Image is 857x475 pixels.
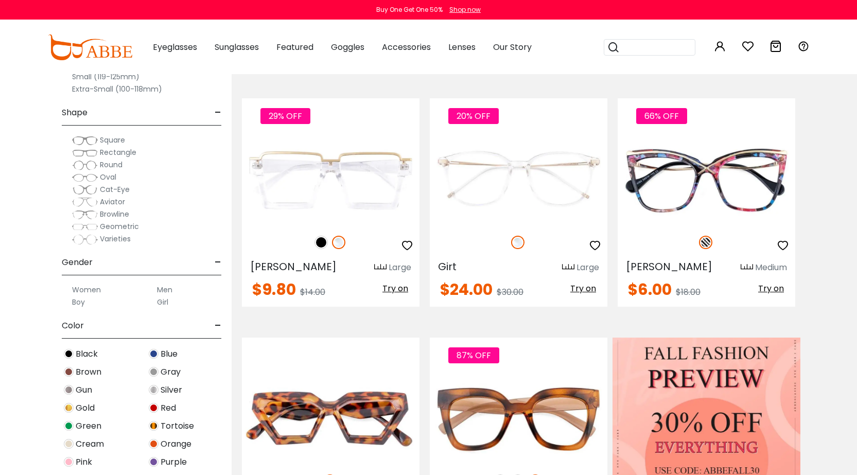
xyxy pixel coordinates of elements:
img: Browline.png [72,209,98,220]
span: Try on [758,283,784,294]
img: Red [149,403,159,413]
img: size ruler [562,263,574,271]
img: Brown [64,367,74,377]
label: Boy [72,296,85,308]
img: Geometric.png [72,222,98,232]
span: Varieties [100,234,131,244]
span: Blue [161,348,178,360]
div: Large [389,261,411,274]
span: $30.00 [497,286,523,298]
img: Pink [64,457,74,467]
span: [PERSON_NAME] [626,259,712,274]
span: $6.00 [628,278,672,301]
span: Red [161,402,176,414]
div: Medium [755,261,787,274]
span: 66% OFF [636,108,687,124]
span: $24.00 [440,278,493,301]
img: Round.png [72,160,98,170]
img: Gold [64,403,74,413]
img: Aviator.png [72,197,98,207]
img: abbeglasses.com [48,34,132,60]
div: Shop now [449,5,481,14]
span: Oval [100,172,116,182]
img: size ruler [741,263,753,271]
span: Sunglasses [215,41,259,53]
label: Extra-Small (100-118mm) [72,83,162,95]
span: - [215,250,221,275]
span: Aviator [100,197,125,207]
span: 87% OFF [448,347,499,363]
span: [PERSON_NAME] [250,259,337,274]
span: Silver [161,384,182,396]
span: Featured [276,41,313,53]
span: Green [76,420,101,432]
span: $9.80 [252,278,296,301]
span: $18.00 [676,286,701,298]
span: Geometric [100,221,139,232]
img: Oval.png [72,172,98,183]
span: Round [100,160,123,170]
span: Gun [76,384,92,396]
img: Cream [64,439,74,449]
span: Black [76,348,98,360]
span: Orange [161,438,191,450]
button: Try on [755,282,787,295]
a: Shop now [444,5,481,14]
span: Square [100,135,125,145]
span: Our Story [493,41,532,53]
span: Gender [62,250,93,275]
img: Black [64,349,74,359]
img: Cat-Eye.png [72,185,98,195]
label: Small (119-125mm) [72,71,139,83]
img: Varieties.png [72,234,98,245]
span: Eyeglasses [153,41,197,53]
img: Clear [332,236,345,249]
img: Gray [149,367,159,377]
button: Try on [379,282,411,295]
span: Goggles [331,41,364,53]
span: 20% OFF [448,108,499,124]
img: Tortoise Founder - Plastic ,Universal Bridge Fit [430,375,607,464]
img: Fclear Girt - TR ,Universal Bridge Fit [430,135,607,224]
span: Gold [76,402,95,414]
img: Rectangle.png [72,148,98,158]
span: - [215,313,221,338]
span: Purple [161,456,187,468]
img: Tortoise [149,421,159,431]
img: Tortoise Girt - Plastic ,Universal Bridge Fit [242,375,419,464]
img: Pattern [699,236,712,249]
img: Fclear Umbel - Plastic ,Universal Bridge Fit [242,135,419,224]
span: $14.00 [300,286,325,298]
span: Cat-Eye [100,184,130,195]
img: Square.png [72,135,98,146]
span: Color [62,313,84,338]
img: Pattern Mead - Acetate,Metal ,Universal Bridge Fit [618,135,795,224]
span: Brown [76,366,101,378]
span: Browline [100,209,129,219]
span: Accessories [382,41,431,53]
span: 29% OFF [260,108,310,124]
span: Girt [438,259,457,274]
label: Girl [157,296,168,308]
span: Pink [76,456,92,468]
img: Purple [149,457,159,467]
span: Try on [382,283,408,294]
img: Gun [64,385,74,395]
img: Black [314,236,328,249]
label: Men [157,284,172,296]
img: Blue [149,349,159,359]
img: Silver [149,385,159,395]
span: Cream [76,438,104,450]
div: Large [576,261,599,274]
label: Women [72,284,101,296]
span: Tortoise [161,420,194,432]
span: - [215,100,221,125]
img: size ruler [374,263,387,271]
span: Gray [161,366,181,378]
div: Buy One Get One 50% [376,5,443,14]
img: Green [64,421,74,431]
button: Try on [567,282,599,295]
